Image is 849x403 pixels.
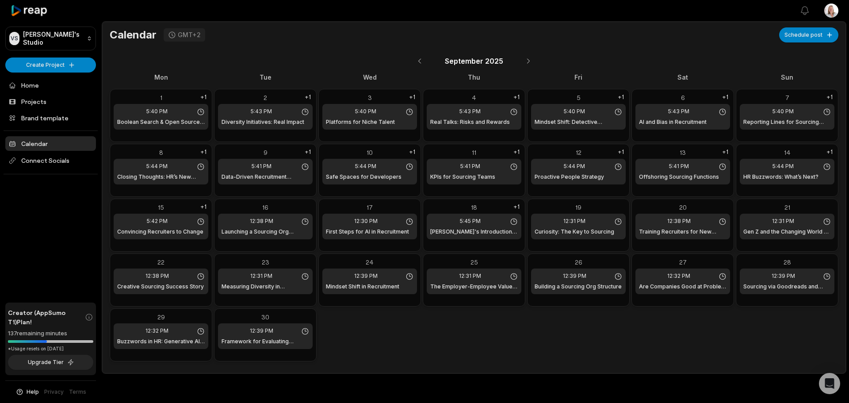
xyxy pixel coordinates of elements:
div: 26 [531,257,626,267]
div: 22 [114,257,208,267]
span: 12:32 PM [145,327,168,335]
div: Tue [214,73,317,82]
div: 4 [427,93,521,102]
span: 5:44 PM [773,162,794,170]
div: 7 [740,93,834,102]
div: Fri [527,73,630,82]
div: VS [9,32,19,45]
h1: Measuring Diversity in Organizations [222,283,309,291]
div: 2 [218,93,313,102]
h1: Curiosity: The Key to Sourcing [535,228,614,236]
h1: Reporting Lines for Sourcing Teams [743,118,831,126]
div: 23 [218,257,313,267]
div: 16 [218,203,313,212]
button: Upgrade Tier [8,355,93,370]
h1: Calendar [110,28,157,42]
a: Projects [5,94,96,109]
span: 5:41 PM [252,162,272,170]
div: 20 [635,203,730,212]
h1: Training Recruiters for New Platforms [639,228,727,236]
span: 5:42 PM [147,217,168,225]
div: Open Intercom Messenger [819,373,840,394]
div: 28 [740,257,834,267]
div: Mon [110,73,212,82]
span: 5:40 PM [564,107,585,115]
div: 8 [114,148,208,157]
h1: Building a Sourcing Org Structure [535,283,622,291]
a: Brand template [5,111,96,125]
div: 30 [218,312,313,322]
h1: Proactive People Strategy [535,173,604,181]
span: Help [27,388,39,396]
h1: HR Buzzwords: What’s Next? [743,173,818,181]
span: 12:31 PM [250,272,272,280]
div: 17 [322,203,417,212]
div: 29 [114,312,208,322]
button: Help [15,388,39,396]
div: 11 [427,148,521,157]
h1: Buzzwords in HR: Generative AI & More [117,338,205,345]
div: 12 [531,148,626,157]
h1: Mindset Shift: Detective Approach [535,118,622,126]
div: 5 [531,93,626,102]
h1: Sourcing via Goodreads and Books [743,283,831,291]
h1: Platforms for Niche Talent [326,118,395,126]
div: 137 remaining minutes [8,329,93,338]
h1: Offshoring Sourcing Functions [639,173,719,181]
span: 12:39 PM [772,272,795,280]
span: September 2025 [445,56,503,66]
a: Privacy [44,388,64,396]
span: 5:40 PM [773,107,794,115]
span: 5:43 PM [459,107,481,115]
div: GMT+2 [178,31,201,39]
h1: Closing Thoughts: HR’s New Future [117,173,205,181]
h1: AI and Bias in Recruitment [639,118,707,126]
h1: Launching a Sourcing Org Experiment [222,228,309,236]
a: Calendar [5,136,96,151]
div: 14 [740,148,834,157]
h1: Gen Z and the Changing World of Work [743,228,831,236]
div: Sun [736,73,838,82]
a: Home [5,78,96,92]
div: 3 [322,93,417,102]
h1: KPIs for Sourcing Teams [430,173,495,181]
div: Thu [423,73,525,82]
h1: Real Talks: Risks and Rewards [430,118,510,126]
p: [PERSON_NAME]'s Studio [23,31,83,46]
div: 9 [218,148,313,157]
h1: Boolean Search & Open Source Tactics [117,118,205,126]
span: Creator (AppSumo T1) Plan! [8,308,85,326]
h1: Framework for Evaluating Sourcing Channels [222,338,309,345]
div: 1 [114,93,208,102]
div: 10 [322,148,417,157]
div: 27 [635,257,730,267]
div: Wed [318,73,421,82]
h1: Diversity Initiatives: Real Impact [222,118,304,126]
span: 5:43 PM [251,107,272,115]
span: 5:44 PM [355,162,376,170]
span: 12:38 PM [667,217,691,225]
h1: [PERSON_NAME]'s Introduction & Background [430,228,518,236]
div: 24 [322,257,417,267]
span: 12:31 PM [563,217,585,225]
span: 5:45 PM [460,217,481,225]
span: 5:41 PM [669,162,689,170]
span: 12:38 PM [250,217,273,225]
div: Sat [631,73,734,82]
span: 5:40 PM [355,107,376,115]
div: 19 [531,203,626,212]
span: 12:39 PM [563,272,586,280]
h1: Convincing Recruiters to Change [117,228,203,236]
span: 12:39 PM [354,272,378,280]
span: 12:39 PM [250,327,273,335]
div: 6 [635,93,730,102]
h1: Safe Spaces for Developers [326,173,402,181]
span: 5:44 PM [564,162,585,170]
h1: First Steps for AI in Recruitment [326,228,409,236]
a: Terms [69,388,86,396]
div: *Usage resets on [DATE] [8,345,93,352]
h1: Data-Driven Recruitment Influence [222,173,309,181]
div: 15 [114,203,208,212]
button: Create Project [5,58,96,73]
span: 12:38 PM [145,272,169,280]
